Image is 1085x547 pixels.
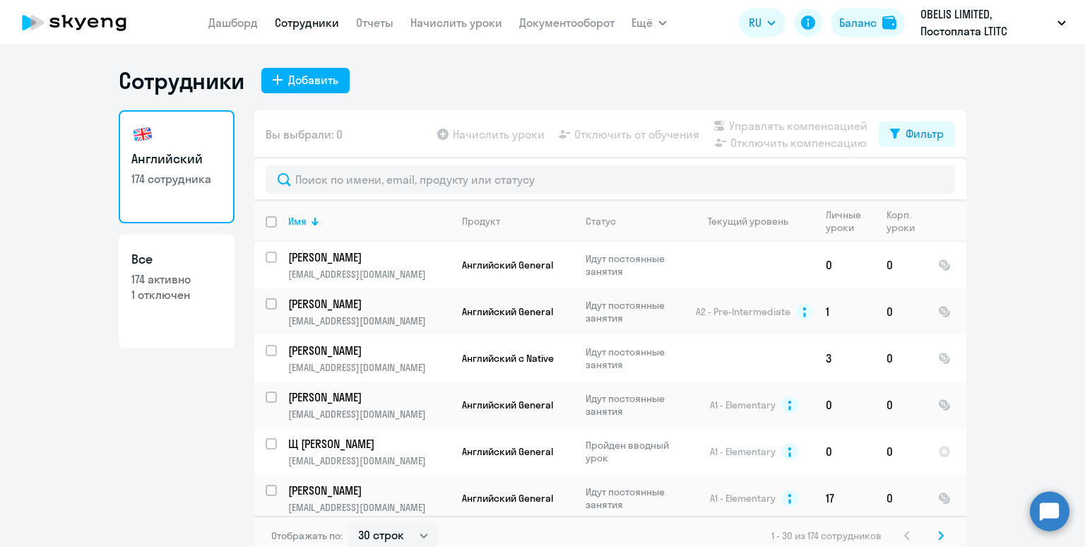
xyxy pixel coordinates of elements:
[288,454,450,467] p: [EMAIL_ADDRESS][DOMAIN_NAME]
[288,501,450,514] p: [EMAIL_ADDRESS][DOMAIN_NAME]
[288,408,450,420] p: [EMAIL_ADDRESS][DOMAIN_NAME]
[586,252,682,278] p: Идут постоянные занятия
[288,389,450,405] a: [PERSON_NAME]
[288,215,450,228] div: Имя
[288,296,448,312] p: [PERSON_NAME]
[288,389,448,405] p: [PERSON_NAME]
[131,123,154,146] img: english
[288,314,450,327] p: [EMAIL_ADDRESS][DOMAIN_NAME]
[831,8,905,37] button: Балансbalance
[875,475,927,522] td: 0
[288,343,448,358] p: [PERSON_NAME]
[632,8,667,37] button: Ещё
[288,436,448,452] p: Щ [PERSON_NAME]
[710,399,776,411] span: A1 - Elementary
[826,208,874,234] div: Личные уроки
[288,215,307,228] div: Имя
[694,215,814,228] div: Текущий уровень
[586,346,682,371] p: Идут постоянные занятия
[131,271,222,287] p: 174 активно
[586,486,682,511] p: Идут постоянные занятия
[288,483,450,498] a: [PERSON_NAME]
[875,242,927,288] td: 0
[632,14,653,31] span: Ещё
[462,445,553,458] span: Английский General
[814,382,875,428] td: 0
[271,529,343,542] span: Отображать по:
[410,16,502,30] a: Начислить уроки
[288,249,450,265] a: [PERSON_NAME]
[288,296,450,312] a: [PERSON_NAME]
[839,14,877,31] div: Баланс
[462,259,553,271] span: Английский General
[131,250,222,269] h3: Все
[814,242,875,288] td: 0
[119,66,244,95] h1: Сотрудники
[875,335,927,382] td: 0
[288,249,448,265] p: [PERSON_NAME]
[462,399,553,411] span: Английский General
[462,352,554,365] span: Английский с Native
[586,215,616,228] div: Статус
[266,126,343,143] span: Вы выбрали: 0
[288,361,450,374] p: [EMAIL_ADDRESS][DOMAIN_NAME]
[913,6,1073,40] button: OBELIS LIMITED, Постоплата LTITC
[519,16,615,30] a: Документооборот
[708,215,788,228] div: Текущий уровень
[749,14,761,31] span: RU
[119,235,235,348] a: Все174 активно1 отключен
[586,392,682,418] p: Идут постоянные занятия
[288,436,450,452] a: Щ [PERSON_NAME]
[208,16,258,30] a: Дашборд
[586,299,682,324] p: Идут постоянные занятия
[462,305,553,318] span: Английский General
[696,305,790,318] span: A2 - Pre-Intermediate
[266,165,955,194] input: Поиск по имени, email, продукту или статусу
[879,122,955,147] button: Фильтр
[462,215,500,228] div: Продукт
[288,71,338,88] div: Добавить
[875,382,927,428] td: 0
[920,6,1052,40] p: OBELIS LIMITED, Постоплата LTITC
[906,125,944,142] div: Фильтр
[887,208,926,234] div: Корп. уроки
[875,288,927,335] td: 0
[261,68,350,93] button: Добавить
[288,268,450,281] p: [EMAIL_ADDRESS][DOMAIN_NAME]
[131,150,222,168] h3: Английский
[462,492,553,505] span: Английский General
[288,483,448,498] p: [PERSON_NAME]
[710,445,776,458] span: A1 - Elementary
[275,16,339,30] a: Сотрудники
[119,110,235,223] a: Английский174 сотрудника
[814,335,875,382] td: 3
[288,343,450,358] a: [PERSON_NAME]
[131,287,222,302] p: 1 отключен
[814,428,875,475] td: 0
[814,288,875,335] td: 1
[131,171,222,187] p: 174 сотрудника
[814,475,875,522] td: 17
[356,16,393,30] a: Отчеты
[710,492,776,505] span: A1 - Elementary
[882,16,896,30] img: balance
[586,439,682,464] p: Пройден вводный урок
[739,8,785,37] button: RU
[771,529,882,542] span: 1 - 30 из 174 сотрудников
[875,428,927,475] td: 0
